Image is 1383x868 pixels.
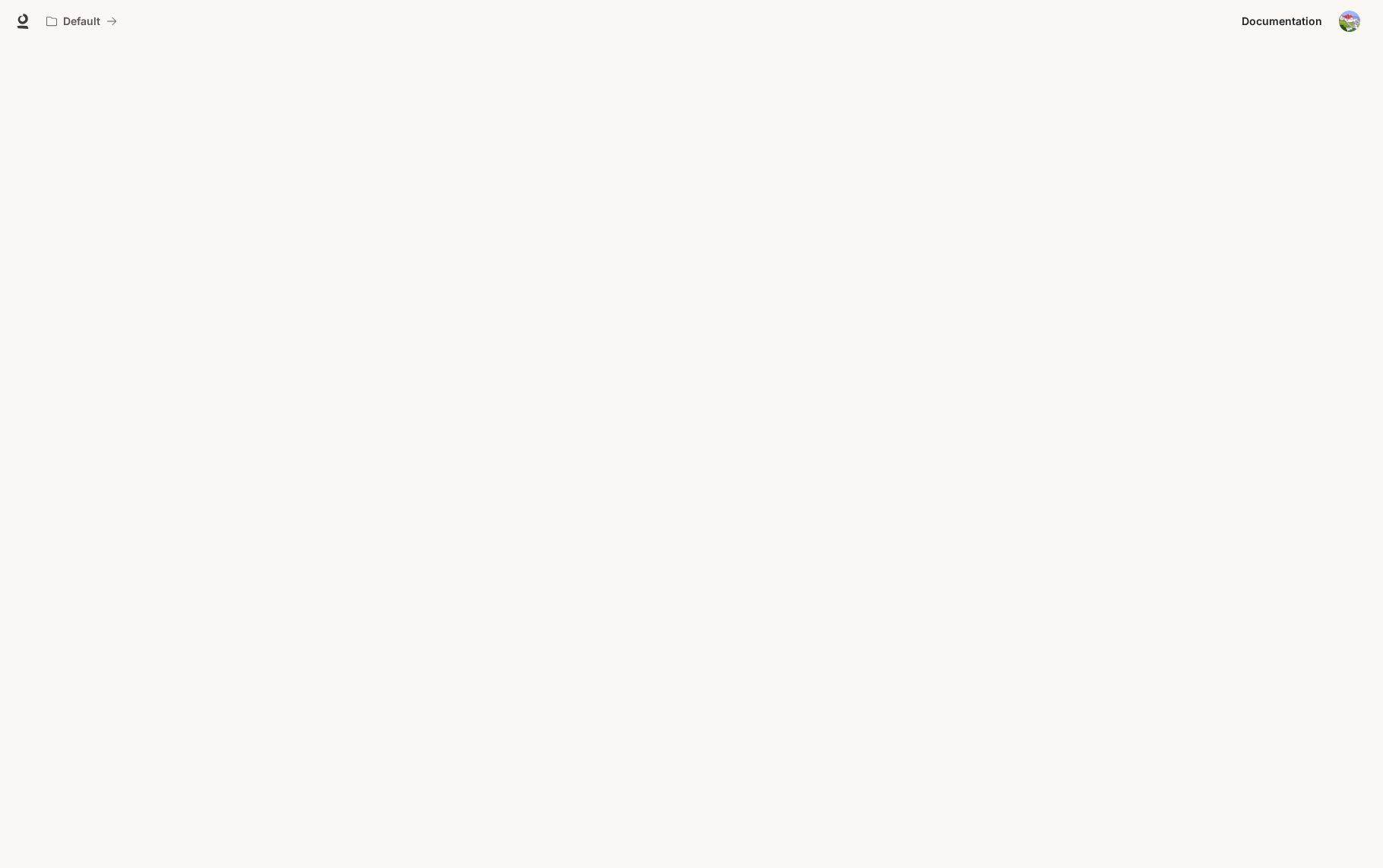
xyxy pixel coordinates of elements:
button: All workspaces [40,6,124,36]
a: Documentation [1236,6,1328,36]
img: User avatar [1339,11,1360,32]
p: Default [63,15,100,28]
button: User avatar [1334,6,1365,36]
span: Documentation [1242,12,1322,31]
